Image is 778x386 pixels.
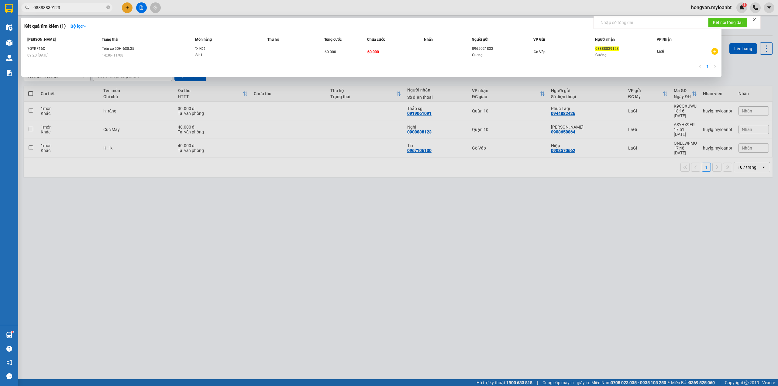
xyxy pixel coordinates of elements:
span: Món hàng [195,37,212,42]
input: Nhập số tổng đài [597,18,703,27]
span: message [6,373,12,379]
span: close-circle [106,5,110,11]
img: warehouse-icon [6,40,12,46]
span: Trạng thái [102,37,118,42]
span: [PERSON_NAME] [27,37,56,42]
span: 09:20 [DATE] [27,53,48,57]
span: LaGi [657,49,664,53]
span: Người nhận [595,37,615,42]
img: warehouse-icon [6,332,12,338]
span: notification [6,360,12,365]
strong: Bộ lọc [71,24,87,29]
li: Next Page [711,63,718,70]
span: Trên xe 50H-638.35 [102,47,134,51]
span: 14:30 - 11/08 [102,53,123,57]
span: Gò Vấp [534,50,546,54]
sup: 1 [12,331,13,333]
span: Nhãn [424,37,433,42]
img: warehouse-icon [6,55,12,61]
img: warehouse-icon [6,24,12,31]
button: Bộ lọcdown [66,21,92,31]
span: 60.000 [367,50,379,54]
span: Thu hộ [267,37,279,42]
span: VP Gửi [533,37,545,42]
span: 60.000 [325,50,336,54]
span: Chưa cước [367,37,385,42]
img: logo-vxr [5,4,13,13]
div: t- lkdt [195,45,241,52]
span: search [25,5,29,10]
span: close [752,18,756,22]
img: solution-icon [6,70,12,76]
span: Người gửi [472,37,488,42]
div: 7QYRF16Q [27,46,100,52]
span: Tổng cước [324,37,342,42]
span: down [83,24,87,28]
button: left [697,63,704,70]
div: SL: 1 [195,52,241,59]
li: Previous Page [697,63,704,70]
span: close-circle [106,5,110,9]
button: right [711,63,718,70]
span: right [713,64,717,68]
span: plus-circle [711,48,718,55]
span: VP Nhận [657,37,672,42]
input: Tìm tên, số ĐT hoặc mã đơn [33,4,105,11]
span: question-circle [6,346,12,352]
span: Kết nối tổng đài [713,19,742,26]
div: 0965021833 [472,46,533,52]
span: left [698,64,702,68]
a: 1 [704,63,711,70]
h3: Kết quả tìm kiếm ( 1 ) [24,23,66,29]
button: Kết nối tổng đài [708,18,747,27]
span: 08888839123 [595,47,619,51]
div: Quang [472,52,533,58]
div: Cường [595,52,656,58]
